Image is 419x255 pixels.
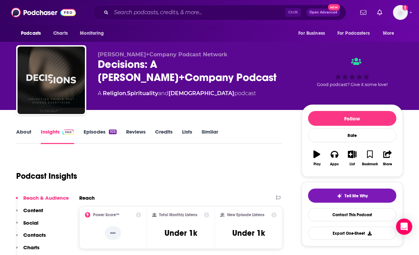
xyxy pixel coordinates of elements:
[302,51,403,93] div: Good podcast? Give it some love!
[308,146,326,170] button: Play
[62,130,74,135] img: Podchaser Pro
[11,6,76,19] img: Podchaser - Follow, Share and Rate Podcasts
[345,193,368,199] span: Tell Me Why
[16,129,31,144] a: About
[23,220,38,226] p: Social
[393,5,408,20] img: User Profile
[402,5,408,10] svg: Add a profile image
[362,162,378,166] div: Bookmark
[337,29,370,38] span: For Podcasters
[306,8,340,17] button: Open AdvancedNew
[393,5,408,20] button: Show profile menu
[337,193,342,199] img: tell me why sparkle
[379,146,396,170] button: Share
[103,90,126,96] a: Religion
[330,162,339,166] div: Apps
[378,27,403,40] button: open menu
[158,90,169,96] span: and
[98,89,256,97] div: A podcast
[93,5,346,20] div: Search podcasts, credits, & more...
[109,130,117,134] div: 103
[294,27,333,40] button: open menu
[111,7,285,18] input: Search podcasts, credits, & more...
[159,213,197,217] h2: Total Monthly Listens
[326,146,343,170] button: Apps
[375,7,385,18] a: Show notifications dropdown
[126,90,127,96] span: ,
[383,162,392,166] div: Share
[358,7,369,18] a: Show notifications dropdown
[23,195,69,201] p: Reach & Audience
[308,208,396,221] a: Contact This Podcast
[350,162,355,166] div: List
[328,4,340,10] span: New
[309,11,337,14] span: Open Advanced
[308,129,396,142] div: Rate
[164,228,197,238] h3: Under 1k
[232,228,265,238] h3: Under 1k
[79,195,95,201] h2: Reach
[317,82,388,87] span: Good podcast? Give it some love!
[333,27,380,40] button: open menu
[75,27,113,40] button: open menu
[126,129,146,144] a: Reviews
[23,244,39,251] p: Charts
[127,90,158,96] a: Spirituality
[23,232,46,238] p: Contacts
[23,207,43,214] p: Content
[105,226,121,240] p: --
[16,195,69,207] button: Reach & Audience
[182,129,192,144] a: Lists
[155,129,173,144] a: Credits
[80,29,104,38] span: Monitoring
[84,129,117,144] a: Episodes103
[18,47,85,114] img: Decisions: A Dunham+Company Podcast
[98,51,228,58] span: [PERSON_NAME]+Company Podcast Network
[16,207,43,220] button: Content
[343,146,361,170] button: List
[383,29,394,38] span: More
[361,146,379,170] button: Bookmark
[21,29,41,38] span: Podcasts
[169,90,234,96] a: [DEMOGRAPHIC_DATA]
[202,129,218,144] a: Similar
[308,189,396,203] button: tell me why sparkleTell Me Why
[298,29,325,38] span: For Business
[393,5,408,20] span: Logged in as JohnJMudgett
[53,29,68,38] span: Charts
[16,27,50,40] button: open menu
[227,213,264,217] h2: New Episode Listens
[308,111,396,126] button: Follow
[396,219,412,235] div: Open Intercom Messenger
[41,129,74,144] a: InsightsPodchaser Pro
[16,232,46,244] button: Contacts
[308,227,396,240] button: Export One-Sheet
[16,220,38,232] button: Social
[16,171,77,181] h1: Podcast Insights
[285,8,301,17] span: Ctrl K
[313,162,321,166] div: Play
[93,213,119,217] h2: Power Score™
[49,27,72,40] a: Charts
